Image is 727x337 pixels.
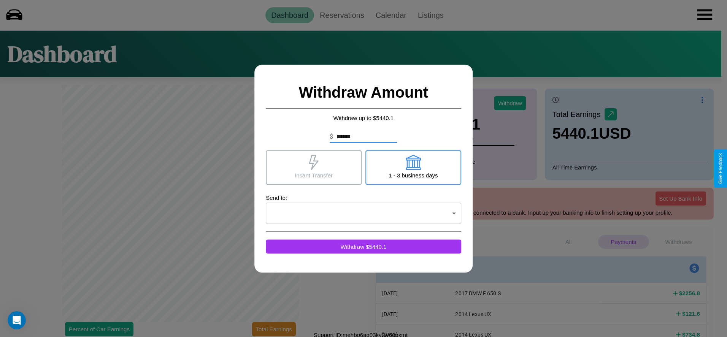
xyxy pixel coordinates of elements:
[389,170,438,180] p: 1 - 3 business days
[330,132,333,141] p: $
[266,192,461,203] p: Send to:
[266,112,461,123] p: Withdraw up to $ 5440.1
[718,153,723,184] div: Give Feedback
[295,170,333,180] p: Insant Transfer
[8,311,26,329] iframe: Intercom live chat
[266,76,461,109] h2: Withdraw Amount
[266,239,461,253] button: Withdraw $5440.1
